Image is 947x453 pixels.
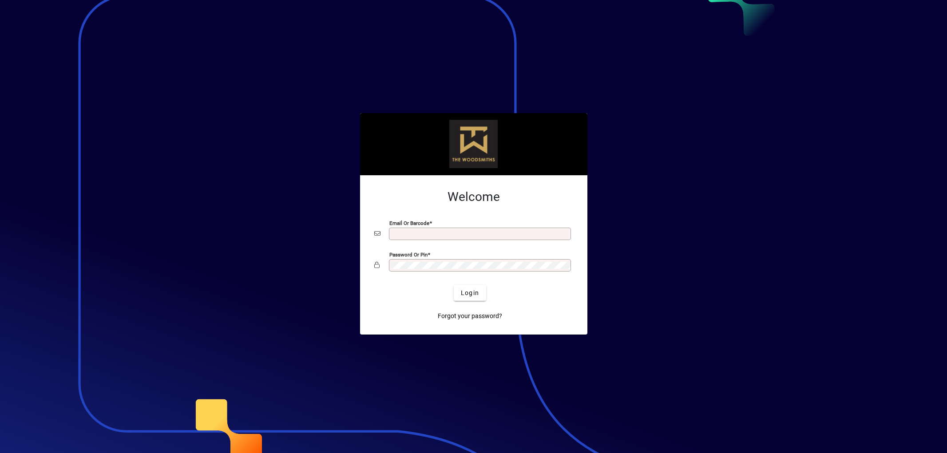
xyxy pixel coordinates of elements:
button: Login [454,285,486,301]
mat-label: Email or Barcode [389,220,429,226]
mat-label: Password or Pin [389,252,428,258]
span: Forgot your password? [438,311,502,321]
span: Login [461,288,479,298]
a: Forgot your password? [434,308,506,324]
h2: Welcome [374,189,573,205]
